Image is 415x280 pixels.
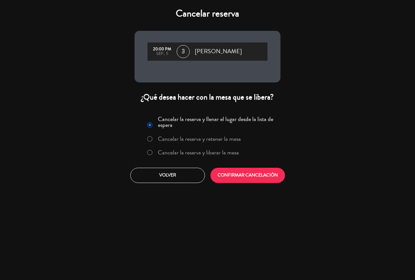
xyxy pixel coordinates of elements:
[195,47,242,56] span: [PERSON_NAME]
[158,150,239,155] label: Cancelar la reserva y liberar la mesa
[151,47,173,52] div: 20:00 PM
[210,168,285,183] button: CONFIRMAR CANCELACIÓN
[151,52,173,56] div: sep., 5
[177,45,190,58] span: 3
[158,136,241,142] label: Cancelar la reserva y retener la mesa
[130,168,205,183] button: Volver
[158,116,277,128] label: Cancelar la reserva y llenar el lugar desde la lista de espera
[135,92,280,102] div: ¿Qué desea hacer con la mesa que se libera?
[135,8,280,19] h4: Cancelar reserva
